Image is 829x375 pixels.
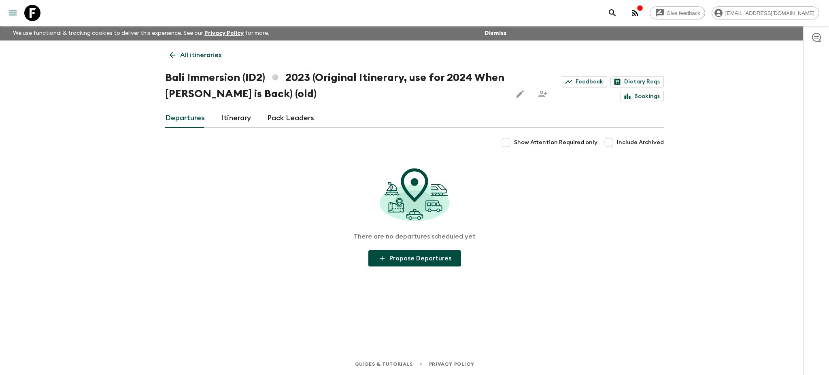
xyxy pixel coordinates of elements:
[354,232,476,241] p: There are no departures scheduled yet
[512,86,528,102] button: Edit this itinerary
[721,10,819,16] span: [EMAIL_ADDRESS][DOMAIN_NAME]
[662,10,705,16] span: Give feedback
[621,91,664,102] a: Bookings
[165,109,205,128] a: Departures
[429,360,474,369] a: Privacy Policy
[165,47,226,63] a: All itineraries
[535,86,551,102] span: Share this itinerary
[712,6,819,19] div: [EMAIL_ADDRESS][DOMAIN_NAME]
[562,76,607,87] a: Feedback
[165,70,506,102] h1: Bali Immersion (ID2) 2023 (Original Itinerary, use for 2024 When [PERSON_NAME] is Back) (old)
[610,76,664,87] a: Dietary Reqs
[180,50,221,60] p: All itineraries
[650,6,705,19] a: Give feedback
[368,250,461,266] button: Propose Departures
[10,26,272,40] p: We use functional & tracking cookies to deliver this experience. See our for more.
[355,360,413,369] a: Guides & Tutorials
[604,5,621,21] button: search adventures
[204,30,244,36] a: Privacy Policy
[514,138,597,147] span: Show Attention Required only
[221,109,251,128] a: Itinerary
[483,28,508,39] button: Dismiss
[5,5,21,21] button: menu
[267,109,314,128] a: Pack Leaders
[617,138,664,147] span: Include Archived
